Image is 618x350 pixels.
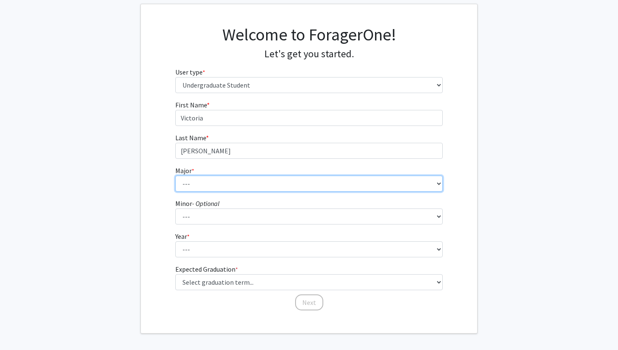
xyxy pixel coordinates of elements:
[175,264,238,274] label: Expected Graduation
[6,312,36,344] iframe: Chat
[295,294,323,310] button: Next
[175,101,207,109] span: First Name
[192,199,219,208] i: - Optional
[175,67,205,77] label: User type
[175,48,443,60] h4: Let's get you started.
[175,24,443,45] h1: Welcome to ForagerOne!
[175,198,219,208] label: Minor
[175,134,206,142] span: Last Name
[175,166,194,176] label: Major
[175,231,190,241] label: Year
